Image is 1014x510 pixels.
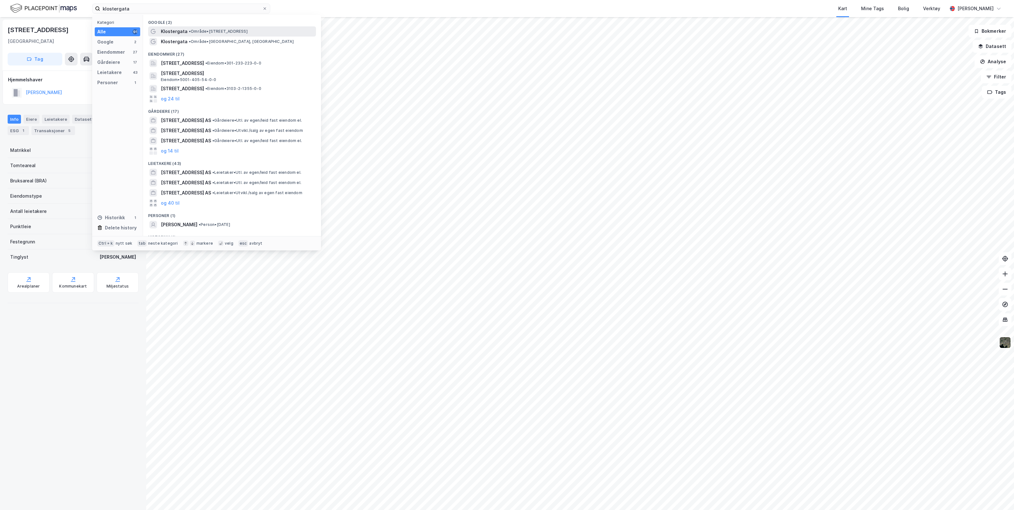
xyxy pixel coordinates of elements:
span: Eiendom • 301-233-223-0-0 [205,61,261,66]
div: Gårdeiere (17) [143,104,321,115]
img: logo.f888ab2527a4732fd821a326f86c7f29.svg [10,3,77,14]
span: Område • [GEOGRAPHIC_DATA], [GEOGRAPHIC_DATA] [189,39,294,44]
span: • [205,86,207,91]
div: Personer [97,79,118,86]
div: Delete history [105,224,137,232]
div: Miljøstatus [106,284,129,289]
button: Tag [8,53,62,65]
span: Klostergata [161,38,188,45]
span: • [199,222,201,227]
span: [STREET_ADDRESS] [161,70,313,77]
div: nytt søk [116,241,133,246]
span: [STREET_ADDRESS] AS [161,117,211,124]
div: [STREET_ADDRESS] [8,25,70,35]
iframe: Chat Widget [982,479,1014,510]
button: og 40 til [161,199,180,207]
div: 1 [133,80,138,85]
span: Eiendom • 5001-405-54-0-0 [161,77,216,82]
div: 2 [133,39,138,44]
div: tab [137,240,147,247]
div: markere [196,241,213,246]
span: [PERSON_NAME] [161,221,197,228]
div: Eiendommer (27) [143,47,321,58]
button: og 14 til [161,147,179,155]
span: Gårdeiere • Utl. av egen/leid fast eiendom el. [212,138,302,143]
div: Kommunekart [59,284,87,289]
span: [STREET_ADDRESS] AS [161,179,211,187]
div: 91 [133,29,138,34]
button: Analyse [975,55,1011,68]
div: Personer (1) [143,208,321,220]
span: • [189,39,191,44]
div: Antall leietakere [10,207,47,215]
div: Matrikkel [10,146,31,154]
div: [PERSON_NAME] [957,5,994,12]
span: [STREET_ADDRESS] [161,85,204,92]
div: Ctrl + k [97,240,114,247]
span: • [212,170,214,175]
span: • [212,180,214,185]
span: Person • [DATE] [199,222,230,227]
div: Eiere [24,115,39,124]
span: Gårdeiere • Utl. av egen/leid fast eiendom el. [212,118,302,123]
div: Arealplaner [17,284,40,289]
span: Leietaker • Utvikl./salg av egen fast eiendom [212,190,302,195]
div: Kart [838,5,847,12]
span: Klostergata [161,28,188,35]
img: 9k= [999,337,1011,349]
div: Gårdeiere [97,58,120,66]
div: neste kategori [148,241,178,246]
div: 1 [133,215,138,220]
div: [GEOGRAPHIC_DATA] [8,37,54,45]
div: Tomteareal [10,162,36,169]
div: Leietakere [97,69,122,76]
div: ESG [8,126,29,135]
div: Bolig [898,5,909,12]
span: [STREET_ADDRESS] [161,59,204,67]
div: Tinglyst [10,253,28,261]
div: 5 [66,127,72,134]
div: Leietakere (43) [143,156,321,167]
button: Tags [982,86,1011,99]
span: [STREET_ADDRESS] AS [161,127,211,134]
button: Datasett [973,40,1011,53]
span: • [212,118,214,123]
div: Eiendommer [97,48,125,56]
span: Leietaker • Utl. av egen/leid fast eiendom el. [212,170,301,175]
div: Google [97,38,113,46]
span: Eiendom • 3103-2-1355-0-0 [205,86,261,91]
div: Historikk (1) [143,230,321,241]
div: Kategori [97,20,140,25]
div: [PERSON_NAME] [99,253,136,261]
button: Bokmerker [969,25,1011,37]
div: Bruksareal (BRA) [10,177,47,185]
span: • [212,138,214,143]
button: Filter [981,71,1011,83]
div: Mine Tags [861,5,884,12]
div: Historikk [97,214,125,221]
div: Google (2) [143,15,321,26]
span: [STREET_ADDRESS] AS [161,169,211,176]
div: Eiendomstype [10,192,42,200]
div: 17 [133,60,138,65]
span: Område • [STREET_ADDRESS] [189,29,248,34]
div: Info [8,115,21,124]
div: Verktøy [923,5,940,12]
span: Leietaker • Utl. av egen/leid fast eiendom el. [212,180,301,185]
div: Hjemmelshaver [8,76,138,84]
span: • [212,128,214,133]
input: Søk på adresse, matrikkel, gårdeiere, leietakere eller personer [100,4,262,13]
span: • [212,190,214,195]
div: Transaksjoner [31,126,75,135]
div: Alle [97,28,106,36]
div: 1 [20,127,26,134]
div: Festegrunn [10,238,35,246]
span: [STREET_ADDRESS] AS [161,137,211,145]
div: Punktleie [10,223,31,230]
div: esc [238,240,248,247]
div: avbryt [249,241,262,246]
span: Gårdeiere • Utvikl./salg av egen fast eiendom [212,128,303,133]
button: og 24 til [161,95,180,103]
div: 43 [133,70,138,75]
